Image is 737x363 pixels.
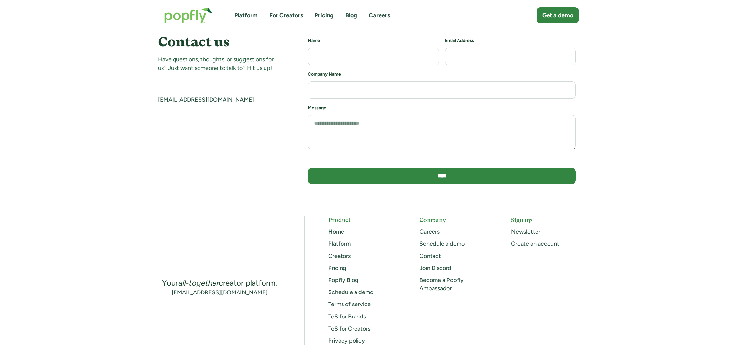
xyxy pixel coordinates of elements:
[511,216,579,224] h5: Sign up
[234,11,258,19] a: Platform
[328,337,365,344] a: Privacy policy
[420,277,464,292] a: Become a Popfly Ambassador
[328,253,351,260] a: Creators
[420,216,487,224] h5: Company
[537,7,579,23] a: Get a demo
[369,11,390,19] a: Careers
[308,37,439,44] h6: Name
[269,11,303,19] a: For Creators
[308,71,576,78] h6: Company Name
[420,253,441,260] a: Contact
[158,56,281,72] div: Have questions, thoughts, or suggestions for us? Just want someone to talk to? Hit us up!
[542,11,573,19] div: Get a demo
[172,289,268,297] a: [EMAIL_ADDRESS][DOMAIN_NAME]
[328,313,366,320] a: ToS for Brands
[308,37,576,190] form: Contact us
[178,278,219,288] em: all-together
[308,105,576,111] h6: Message
[420,240,465,247] a: Schedule a demo
[315,11,334,19] a: Pricing
[328,228,344,235] a: Home
[445,37,576,44] h6: Email Address
[328,216,396,224] h5: Product
[328,265,346,272] a: Pricing
[420,265,451,272] a: Join Discord
[158,34,281,50] h4: Contact us
[420,228,440,235] a: Careers
[158,1,219,30] a: home
[328,289,373,296] a: Schedule a demo
[162,278,277,288] div: Your creator platform.
[158,96,254,103] a: [EMAIL_ADDRESS][DOMAIN_NAME]
[328,325,370,332] a: ToS for Creators
[345,11,357,19] a: Blog
[511,228,540,235] a: Newsletter
[511,240,559,247] a: Create an account
[328,277,358,284] a: Popfly Blog
[328,240,351,247] a: Platform
[328,301,371,308] a: Terms of service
